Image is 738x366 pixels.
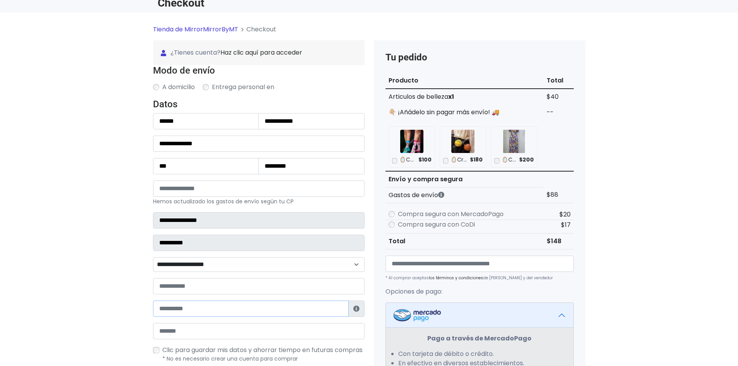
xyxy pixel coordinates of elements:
li: Checkout [238,25,276,34]
span: $200 [519,156,534,164]
p: Opciones de pago: [385,287,574,296]
img: Mercadopago Logo [394,309,441,321]
td: $40 [544,89,573,105]
h4: Modo de envío [153,65,365,76]
strong: x1 [448,92,454,101]
label: Compra segura con MercadoPago [398,210,504,219]
h4: Tu pedido [385,52,574,63]
small: Hemos actualizado los gastos de envío según tu CP [153,198,294,205]
a: Tienda de MirrorMirrorByMT [153,25,238,34]
th: Total [385,233,544,249]
p: 🪞Conjunto Estampado🪐 [502,156,516,164]
span: Clic para guardar mis datos y ahorrar tiempo en futuras compras [162,345,363,354]
span: $100 [418,156,432,164]
strong: Pago a través de MercadoPago [427,334,532,343]
td: $148 [544,233,573,249]
nav: breadcrumb [153,25,585,40]
td: Articulos de belleza [385,89,544,105]
p: 🪞Calcetas Chicas Super Poderosas🪐 [399,156,416,164]
p: * Al comprar aceptas de [PERSON_NAME] y del vendedor [385,275,574,281]
li: Con tarjeta de débito o crédito. [398,349,561,359]
p: 🪞Crossbody Balon Cafe🪐 [451,156,467,164]
td: $88 [544,187,573,203]
label: Entrega personal en [212,82,274,92]
label: Compra segura con CoDi [398,220,475,229]
th: Gastos de envío [385,187,544,203]
label: A domicilio [162,82,195,92]
td: -- [544,105,573,120]
span: $180 [470,156,483,164]
th: Total [544,73,573,89]
img: 🪞Conjunto Estampado🪐 [502,130,526,153]
p: * No es necesario crear una cuenta para comprar [162,355,365,363]
i: Los gastos de envío dependen de códigos postales. ¡Te puedes llevar más productos en un solo envío ! [438,192,444,198]
span: ¿Tienes cuenta? [161,48,357,57]
img: 🪞Crossbody Balon Cafe🪐 [451,130,475,153]
td: 👇🏼 ¡Añádelo sin pagar más envío! 🚚 [385,105,544,120]
h4: Datos [153,99,365,110]
th: Envío y compra segura [385,171,544,187]
i: Estafeta lo usará para ponerse en contacto en caso de tener algún problema con el envío [353,306,360,312]
img: 🪞Calcetas Chicas Super Poderosas🪐 [400,130,423,153]
a: Haz clic aquí para acceder [220,48,302,57]
span: $17 [561,220,571,229]
th: Producto [385,73,544,89]
span: $20 [559,210,571,219]
a: los términos y condiciones [429,275,483,281]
